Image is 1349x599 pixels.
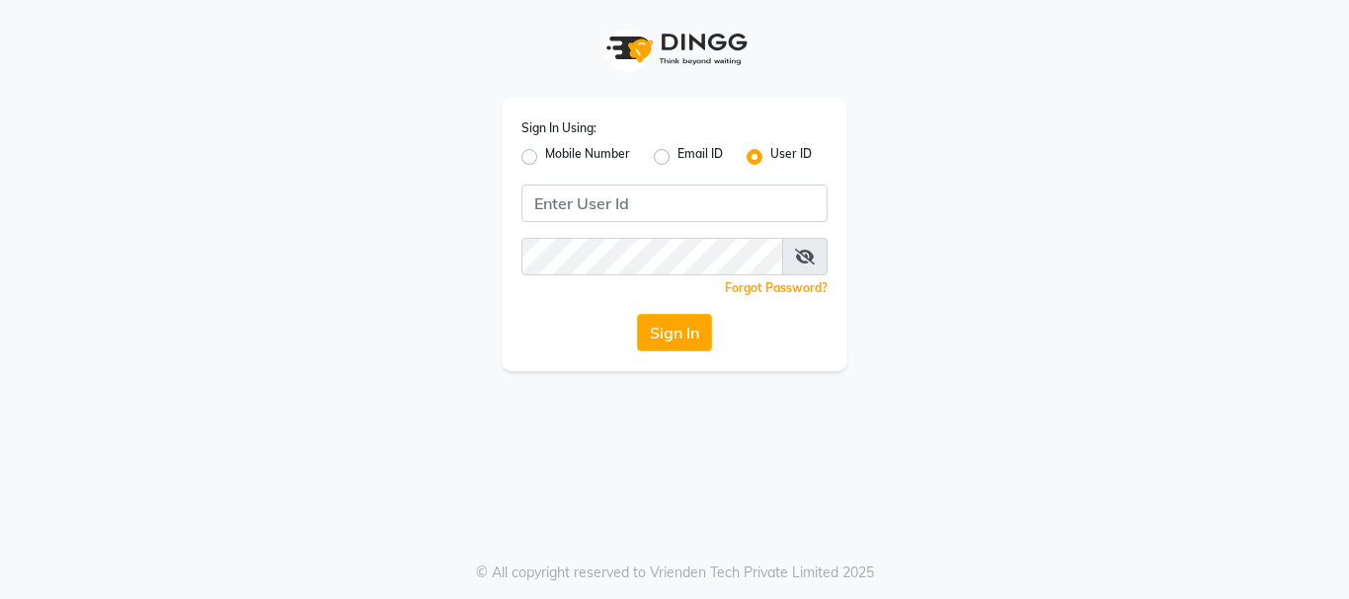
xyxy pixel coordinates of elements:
[770,145,812,169] label: User ID
[595,20,754,78] img: logo1.svg
[521,185,828,222] input: Username
[521,119,596,137] label: Sign In Using:
[725,280,828,295] a: Forgot Password?
[677,145,723,169] label: Email ID
[637,314,712,351] button: Sign In
[521,238,783,275] input: Username
[545,145,630,169] label: Mobile Number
